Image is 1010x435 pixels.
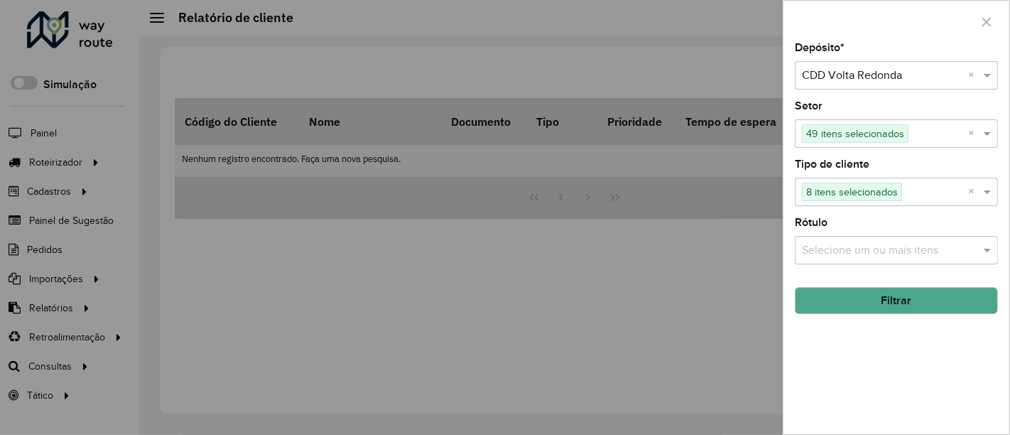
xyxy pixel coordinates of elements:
[795,39,845,56] label: Depósito
[968,125,980,142] span: Clear all
[795,97,822,114] label: Setor
[968,183,980,200] span: Clear all
[803,125,908,142] span: 49 itens selecionados
[795,287,998,314] button: Filtrar
[968,67,980,84] span: Clear all
[803,183,901,200] span: 8 itens selecionados
[795,156,869,173] label: Tipo de cliente
[795,214,827,231] label: Rótulo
